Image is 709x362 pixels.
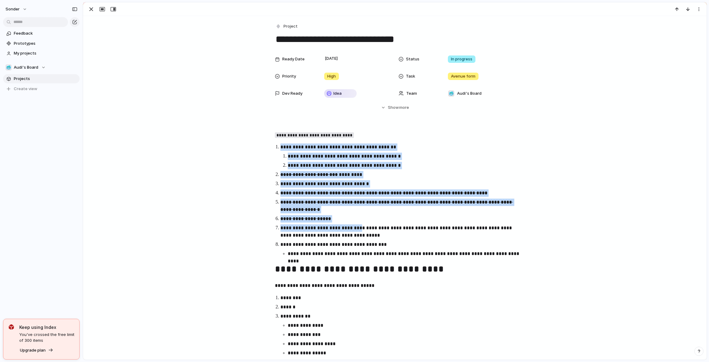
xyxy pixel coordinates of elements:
[274,22,299,31] button: Project
[282,73,296,79] span: Priority
[14,50,77,56] span: My projects
[14,76,77,82] span: Projects
[14,86,37,92] span: Create view
[275,102,515,113] button: Showmore
[333,90,342,97] span: Idea
[3,84,80,93] button: Create view
[406,56,419,62] span: Status
[20,347,46,353] span: Upgrade plan
[388,105,399,111] span: Show
[3,39,80,48] a: Prototypes
[282,90,302,97] span: Dev Ready
[19,324,74,330] span: Keep using Index
[14,64,38,70] span: Audi's Board
[327,73,336,79] span: High
[3,29,80,38] a: Feedback
[6,64,12,70] div: 🥶
[14,30,77,36] span: Feedback
[19,332,74,344] span: You've crossed the free limit of 300 items
[3,4,30,14] button: sonder
[14,40,77,47] span: Prototypes
[406,73,415,79] span: Task
[448,90,454,97] div: 🥶
[283,23,298,29] span: Project
[457,90,482,97] span: Audi's Board
[282,56,305,62] span: Ready Date
[3,74,80,83] a: Projects
[6,6,20,12] span: sonder
[451,56,472,62] span: In progress
[451,73,475,79] span: Avenue form
[406,90,417,97] span: Team
[18,346,55,355] button: Upgrade plan
[399,105,409,111] span: more
[323,55,339,62] span: [DATE]
[3,49,80,58] a: My projects
[3,63,80,72] button: 🥶Audi's Board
